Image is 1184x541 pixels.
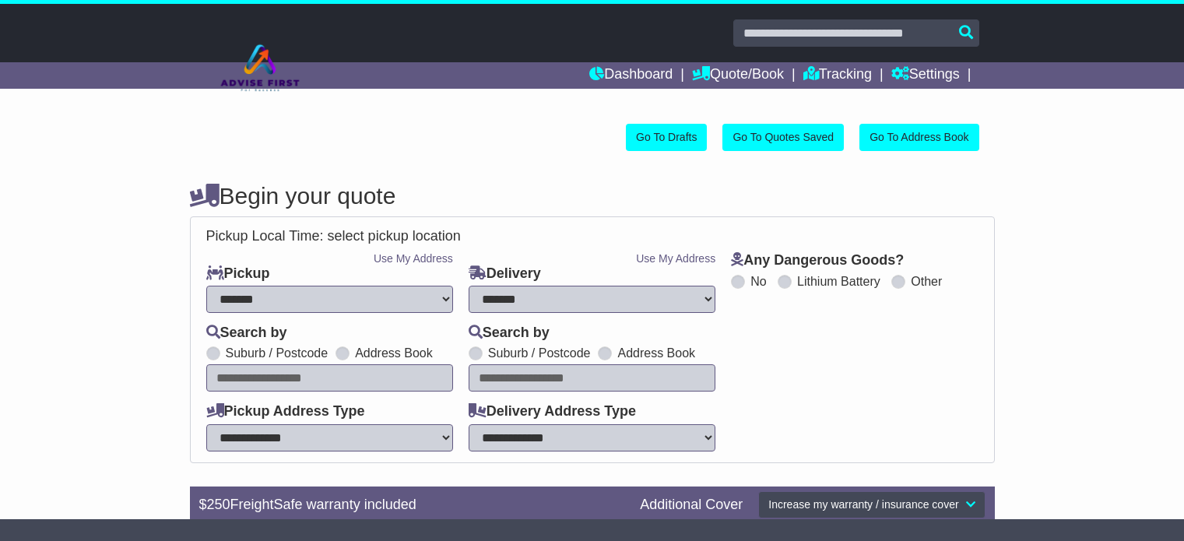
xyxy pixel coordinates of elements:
[199,228,986,245] div: Pickup Local Time:
[206,265,270,283] label: Pickup
[768,498,958,511] span: Increase my warranty / insurance cover
[589,62,673,89] a: Dashboard
[226,346,328,360] label: Suburb / Postcode
[207,497,230,512] span: 250
[692,62,784,89] a: Quote/Book
[355,346,433,360] label: Address Book
[488,346,591,360] label: Suburb / Postcode
[758,491,985,518] button: Increase my warranty / insurance cover
[469,403,636,420] label: Delivery Address Type
[328,228,461,244] span: select pickup location
[626,124,707,151] a: Go To Drafts
[797,274,880,289] label: Lithium Battery
[190,183,995,209] h4: Begin your quote
[891,62,960,89] a: Settings
[731,252,904,269] label: Any Dangerous Goods?
[374,252,453,265] a: Use My Address
[803,62,872,89] a: Tracking
[750,274,766,289] label: No
[722,124,844,151] a: Go To Quotes Saved
[469,265,541,283] label: Delivery
[206,403,365,420] label: Pickup Address Type
[617,346,695,360] label: Address Book
[469,325,550,342] label: Search by
[632,497,750,514] div: Additional Cover
[859,124,978,151] a: Go To Address Book
[911,274,942,289] label: Other
[636,252,715,265] a: Use My Address
[191,497,633,514] div: $ FreightSafe warranty included
[206,325,287,342] label: Search by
